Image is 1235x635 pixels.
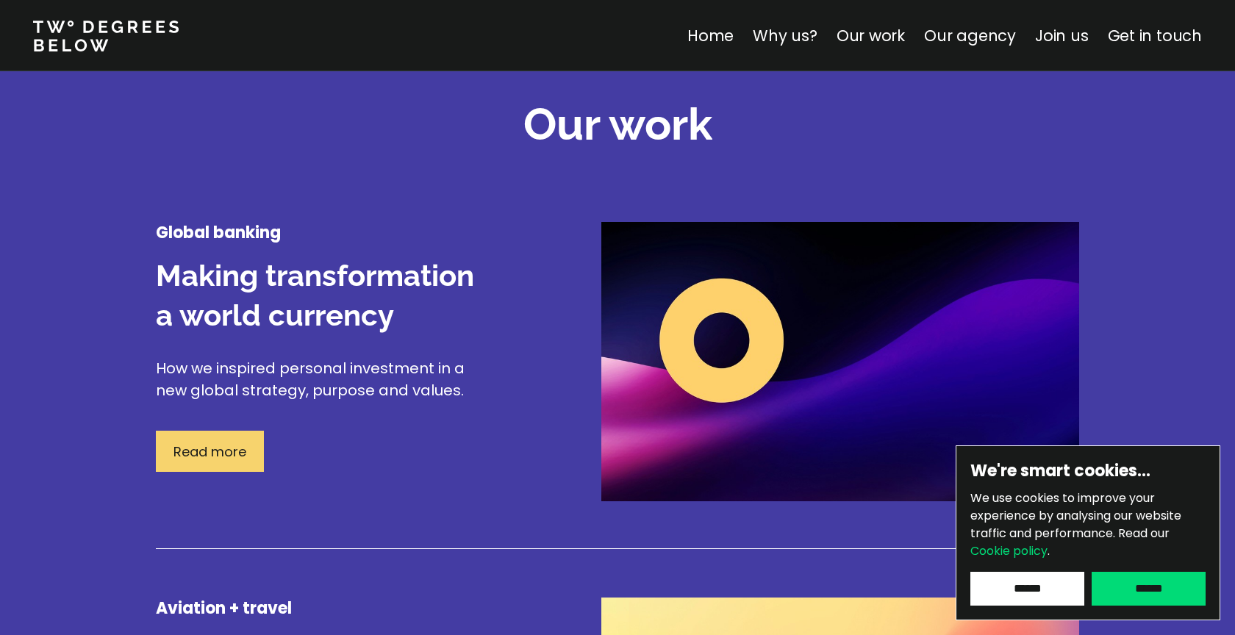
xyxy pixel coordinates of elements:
h3: Making transformation a world currency [156,256,494,335]
a: Our agency [924,25,1016,46]
h6: We're smart cookies… [970,460,1206,482]
a: Get in touch [1108,25,1202,46]
h4: Aviation + travel [156,598,494,620]
h2: Our work [523,95,712,154]
a: Cookie policy [970,542,1048,559]
h4: Global banking [156,222,494,244]
p: We use cookies to improve your experience by analysing our website traffic and performance. [970,489,1206,560]
a: Home [687,25,734,46]
span: Read our . [970,525,1170,559]
a: Join us [1035,25,1089,46]
p: Read more [173,442,246,462]
a: Why us? [753,25,817,46]
p: How we inspired personal investment in a new global strategy, purpose and values. [156,357,494,401]
a: Global bankingMaking transformation a world currencyHow we inspired personal investment in a new ... [156,222,1079,590]
a: Our work [837,25,905,46]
